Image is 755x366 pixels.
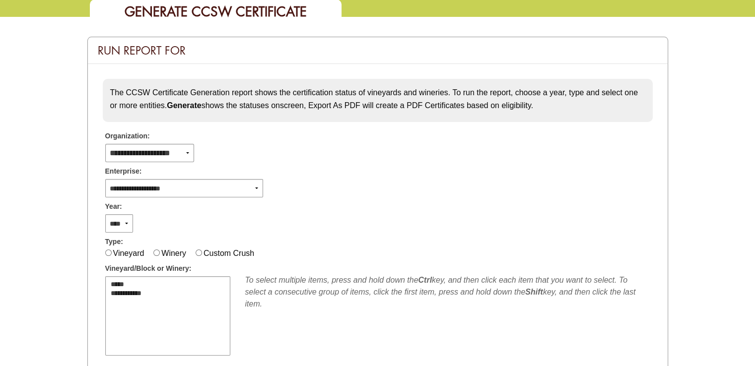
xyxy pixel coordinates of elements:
p: The CCSW Certificate Generation report shows the certification status of vineyards and wineries. ... [110,86,645,112]
span: Type: [105,237,123,247]
span: Year: [105,201,122,212]
div: Run Report For [88,37,668,64]
span: Organization: [105,131,150,141]
label: Winery [161,249,186,257]
label: Vineyard [113,249,144,257]
span: Vineyard/Block or Winery: [105,263,192,274]
span: Enterprise: [105,166,142,177]
label: Custom Crush [204,249,254,257]
strong: Generate [167,101,201,110]
b: Ctrl [418,276,432,284]
b: Shift [525,288,543,296]
div: To select multiple items, press and hold down the key, and then click each item that you want to ... [245,274,650,310]
span: Generate CCSW Certificate [125,3,307,20]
